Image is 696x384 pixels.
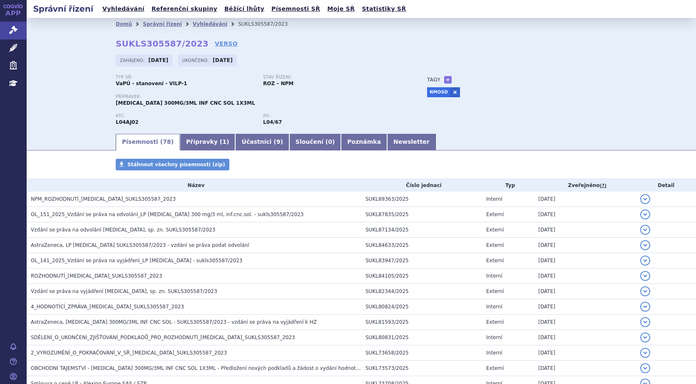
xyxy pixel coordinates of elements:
a: Statistiky SŘ [359,3,408,15]
span: AstraZeneca, ULTOMIRIS 300MG/3ML INF CNC SOL - SUKLS305587/2023 - vzdání se práva na vyjádření k HZ [31,319,317,325]
span: 0 [328,138,332,145]
td: SUKL83947/2025 [361,253,482,268]
td: SUKL80831/2025 [361,330,482,345]
button: detail [640,302,650,312]
a: Správní řízení [143,21,182,27]
button: detail [640,194,650,204]
td: SUKL82344/2025 [361,284,482,299]
button: detail [640,332,650,342]
td: [DATE] [534,268,636,284]
a: Referenční skupiny [149,3,220,15]
span: Vzdání se práva na vyjádření ULTOMIRIS, sp. zn. SUKLS305587/2023 [31,288,217,294]
td: SUKL87835/2025 [361,207,482,222]
button: detail [640,256,650,266]
span: 78 [163,138,171,145]
td: SUKL84105/2025 [361,268,482,284]
span: 4_HODNOTÍCÍ_ZPRÁVA_ULTOMIRIS_SUKLS305587_2023 [31,304,184,310]
strong: RAVULIZUMAB [116,119,139,125]
td: SUKL73658/2025 [361,345,482,361]
abbr: (?) [600,183,607,189]
a: Účastníci (9) [235,134,289,150]
p: Typ SŘ: [116,75,255,80]
span: Externí [486,365,504,371]
th: Číslo jednací [361,179,482,192]
span: Interní [486,335,502,340]
p: RS: [263,113,402,118]
th: Detail [636,179,696,192]
strong: [DATE] [149,57,169,63]
td: [DATE] [534,345,636,361]
td: [DATE] [534,284,636,299]
td: [DATE] [534,361,636,376]
span: Vzdání se práva na odvolání ULTOMIRIS, sp. zn. SUKLS305587/2023 [31,227,215,233]
span: Ukončeno: [182,57,211,64]
td: [DATE] [534,207,636,222]
a: Domů [116,21,132,27]
span: Zahájeno: [120,57,146,64]
a: Sloučení (0) [289,134,341,150]
span: Externí [486,227,504,233]
button: detail [640,271,650,281]
strong: VaPÚ - stanovení - VILP-1 [116,81,187,86]
button: detail [640,225,650,235]
th: Typ [482,179,534,192]
strong: SUKLS305587/2023 [116,39,209,49]
span: 9 [276,138,281,145]
a: Přípravky (1) [180,134,235,150]
td: [DATE] [534,253,636,268]
button: detail [640,363,650,373]
span: 2_VYROZUMĚNÍ_O_POKRAČOVÁNÍ_V_SŘ_ULTOMIRIS_SUKLS305587_2023 [31,350,227,356]
td: [DATE] [534,299,636,315]
span: OL_151_2025_Vzdání se práva na odvolání_LP ULTOMIRIS 300 mg/3 ml, inf.cnc.sol. - sukls305587/2023 [31,212,303,217]
strong: ROZ – NPM [263,81,293,86]
p: Přípravek: [116,94,410,99]
button: detail [640,348,650,358]
span: Externí [486,288,504,294]
span: Stáhnout všechny písemnosti (zip) [127,162,225,167]
td: [DATE] [534,222,636,238]
button: detail [640,240,650,250]
th: Název [27,179,361,192]
span: Externí [486,242,504,248]
span: OL_141_2025_Vzdání se práva na vyjádření_LP ULTOMIRIS - sukls305587/2023 [31,258,242,263]
a: Vyhledávání [100,3,147,15]
td: [DATE] [534,330,636,345]
span: Interní [486,273,502,279]
th: Zveřejněno [534,179,636,192]
span: 1 [222,138,226,145]
td: [DATE] [534,315,636,330]
span: OBCHODNÍ TAJEMSTVÍ - ULTOMIRIS 300MG/3ML INF CNC SOL 1X3ML - Předložení nových podkladů a žádost ... [31,365,609,371]
a: + [444,76,452,84]
p: ATC: [116,113,255,118]
td: [DATE] [534,192,636,207]
a: Vyhledávání [193,21,227,27]
a: Poznámka [341,134,387,150]
h2: Správní řízení [27,3,100,15]
strong: [DATE] [213,57,233,63]
a: VERSO [215,39,238,48]
span: Interní [486,196,502,202]
a: Běžící lhůty [222,3,267,15]
p: Stav řízení: [263,75,402,80]
a: Stáhnout všechny písemnosti (zip) [116,159,229,170]
span: SDĚLENÍ_O_UKONČENÍ_ZJIŠŤOVÁNÍ_PODKLADŮ_PRO_ROZHODNUTÍ_ULTOMIRIS_SUKLS305587_2023 [31,335,295,340]
button: detail [640,317,650,327]
span: Interní [486,350,502,356]
td: SUKL73573/2025 [361,361,482,376]
td: SUKL89363/2025 [361,192,482,207]
h3: Tagy [427,75,440,85]
span: AstraZeneca, LP Ultomiris SUKLS305587/2023 - vzdání se práva podat odvolání [31,242,249,248]
td: SUKL81593/2025 [361,315,482,330]
td: [DATE] [534,238,636,253]
strong: ravulizumab [263,119,282,125]
span: [MEDICAL_DATA] 300MG/3ML INF CNC SOL 1X3ML [116,100,255,106]
a: Písemnosti SŘ [269,3,323,15]
span: ROZHODNUTÍ_ULTOMIRIS_SUKLS305587_2023 [31,273,162,279]
button: detail [640,286,650,296]
td: SUKL87134/2025 [361,222,482,238]
li: SUKLS305587/2023 [238,18,298,30]
a: NMOSD [427,87,450,97]
span: Interní [486,304,502,310]
td: SUKL80824/2025 [361,299,482,315]
button: detail [640,209,650,219]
